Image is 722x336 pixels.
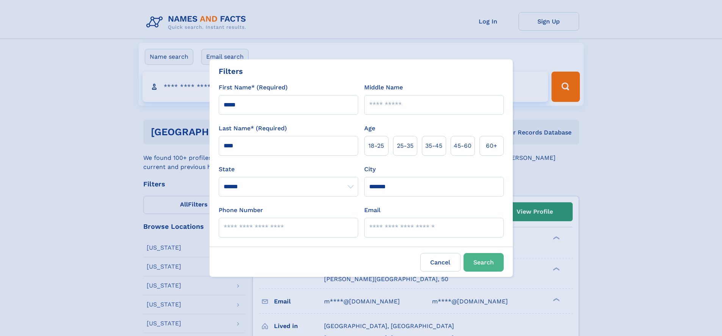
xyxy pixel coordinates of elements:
[397,141,413,150] span: 25‑35
[364,124,375,133] label: Age
[219,165,358,174] label: State
[425,141,442,150] span: 35‑45
[219,66,243,77] div: Filters
[420,253,460,272] label: Cancel
[219,83,288,92] label: First Name* (Required)
[364,83,403,92] label: Middle Name
[364,165,376,174] label: City
[486,141,497,150] span: 60+
[219,206,263,215] label: Phone Number
[364,206,381,215] label: Email
[464,253,504,272] button: Search
[454,141,471,150] span: 45‑60
[368,141,384,150] span: 18‑25
[219,124,287,133] label: Last Name* (Required)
